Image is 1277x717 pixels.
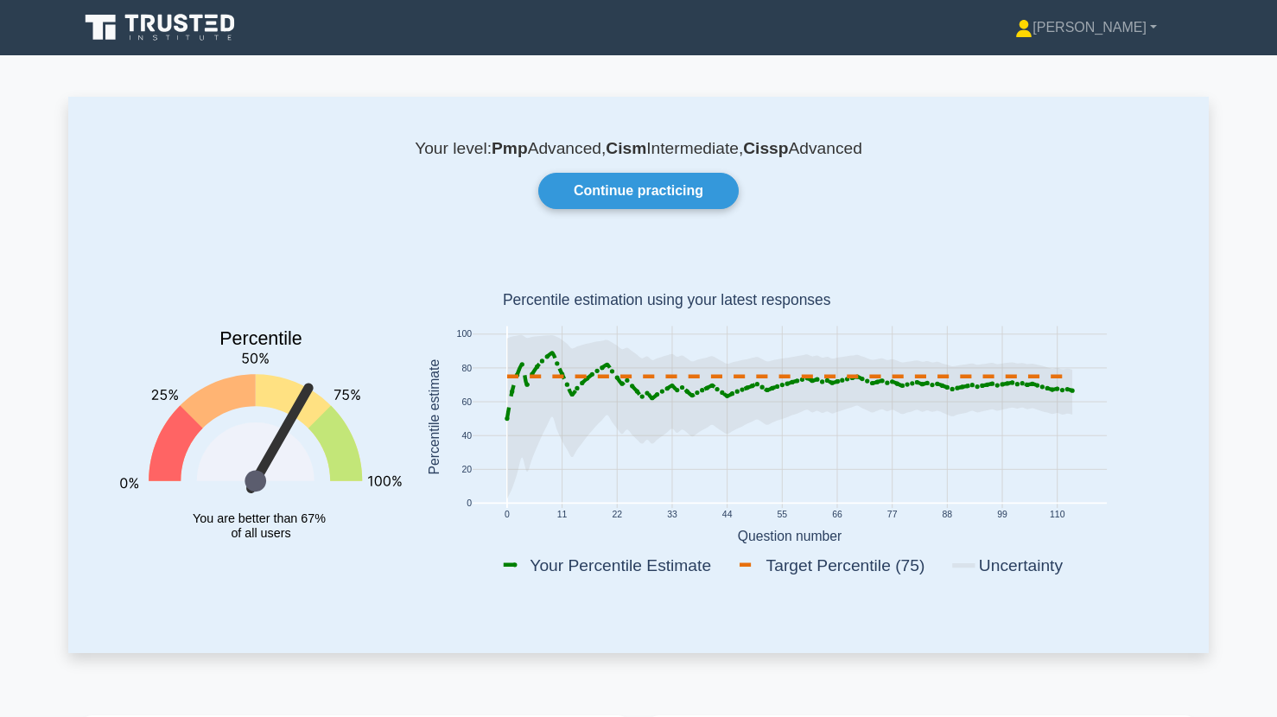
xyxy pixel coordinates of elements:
text: 33 [667,511,677,520]
a: Continue practicing [538,173,739,209]
text: Percentile estimation using your latest responses [503,292,831,309]
text: 66 [832,511,842,520]
text: 0 [467,499,472,509]
text: 77 [887,511,898,520]
text: 40 [461,431,472,441]
text: Percentile estimate [427,359,442,475]
a: [PERSON_NAME] [974,10,1198,45]
text: 88 [943,511,953,520]
text: 44 [722,511,733,520]
text: 80 [461,364,472,373]
text: 20 [461,465,472,474]
text: 55 [777,511,787,520]
b: Pmp [492,139,528,157]
tspan: of all users [231,526,290,540]
text: 0 [505,511,510,520]
text: Percentile [219,329,302,350]
text: 99 [997,511,1007,520]
text: 11 [557,511,568,520]
text: 22 [612,511,622,520]
b: Cissp [743,139,788,157]
b: Cism [606,139,646,157]
text: 100 [457,330,473,339]
text: Question number [738,529,842,543]
p: Your level: Advanced, Intermediate, Advanced [110,138,1167,159]
tspan: You are better than 67% [193,511,326,525]
text: 110 [1050,511,1065,520]
text: 60 [461,397,472,407]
